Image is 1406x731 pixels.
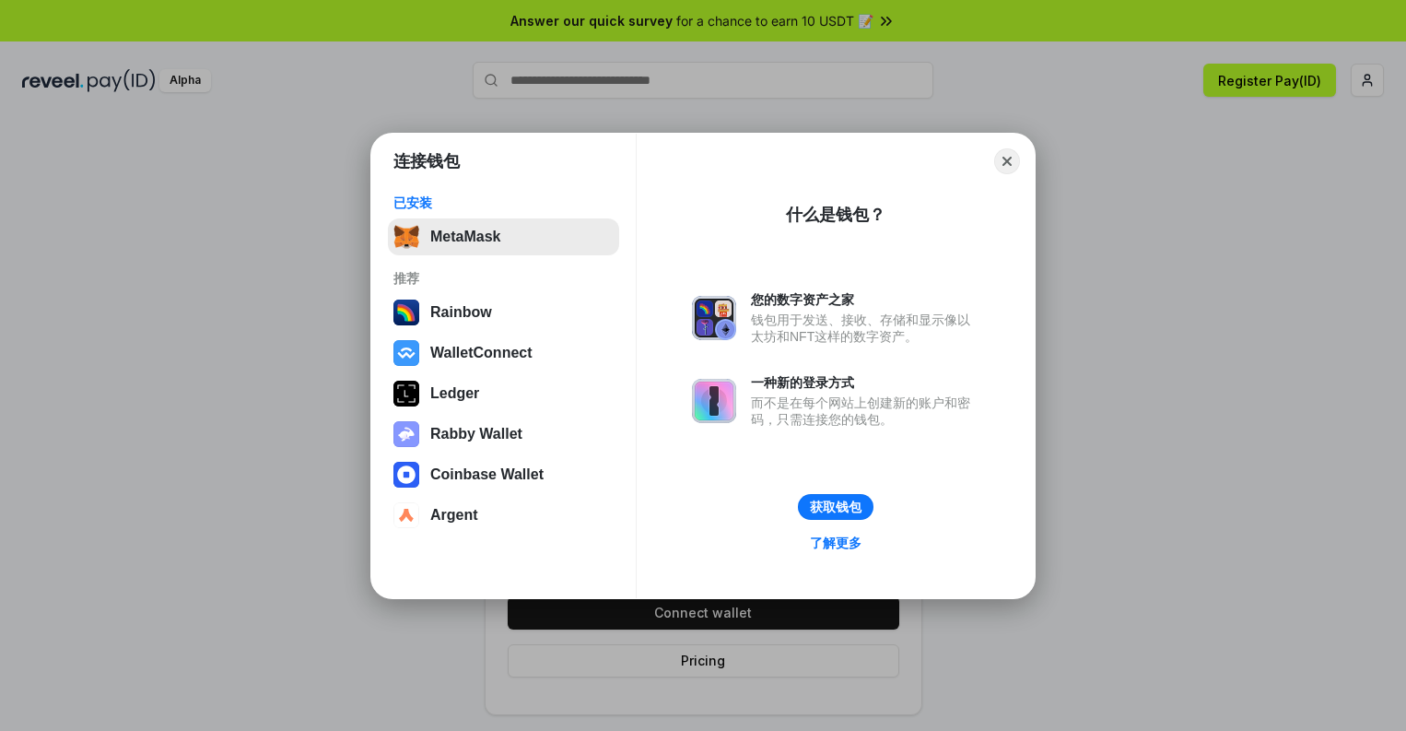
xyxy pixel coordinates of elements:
div: 已安装 [393,195,614,211]
div: 钱包用于发送、接收、存储和显示像以太坊和NFT这样的数字资产。 [751,312,979,345]
button: Ledger [388,375,619,412]
img: svg+xml,%3Csvg%20xmlns%3D%22http%3A%2F%2Fwww.w3.org%2F2000%2Fsvg%22%20width%3D%2228%22%20height%3... [393,381,419,407]
div: Coinbase Wallet [430,466,544,483]
div: Rabby Wallet [430,426,522,442]
button: Rabby Wallet [388,416,619,453]
img: svg+xml,%3Csvg%20width%3D%2228%22%20height%3D%2228%22%20viewBox%3D%220%200%2028%2028%22%20fill%3D... [393,462,419,488]
div: 什么是钱包？ [786,204,885,226]
img: svg+xml,%3Csvg%20width%3D%2228%22%20height%3D%2228%22%20viewBox%3D%220%200%2028%2028%22%20fill%3D... [393,340,419,366]
button: Argent [388,497,619,534]
button: Coinbase Wallet [388,456,619,493]
div: 推荐 [393,270,614,287]
div: 获取钱包 [810,499,861,515]
div: 了解更多 [810,535,861,551]
img: svg+xml,%3Csvg%20width%3D%2228%22%20height%3D%2228%22%20viewBox%3D%220%200%2028%2028%22%20fill%3D... [393,502,419,528]
div: Ledger [430,385,479,402]
div: Argent [430,507,478,524]
img: svg+xml,%3Csvg%20fill%3D%22none%22%20height%3D%2233%22%20viewBox%3D%220%200%2035%2033%22%20width%... [393,224,419,250]
img: svg+xml,%3Csvg%20xmlns%3D%22http%3A%2F%2Fwww.w3.org%2F2000%2Fsvg%22%20fill%3D%22none%22%20viewBox... [692,296,736,340]
div: MetaMask [430,229,500,245]
button: Close [994,148,1020,174]
div: WalletConnect [430,345,533,361]
button: WalletConnect [388,335,619,371]
h1: 连接钱包 [393,150,460,172]
div: 而不是在每个网站上创建新的账户和密码，只需连接您的钱包。 [751,395,979,428]
div: Rainbow [430,304,492,321]
div: 一种新的登录方式 [751,374,979,391]
a: 了解更多 [799,531,873,555]
div: 您的数字资产之家 [751,291,979,308]
img: svg+xml,%3Csvg%20width%3D%22120%22%20height%3D%22120%22%20viewBox%3D%220%200%20120%20120%22%20fil... [393,300,419,325]
button: Rainbow [388,294,619,331]
button: MetaMask [388,218,619,255]
img: svg+xml,%3Csvg%20xmlns%3D%22http%3A%2F%2Fwww.w3.org%2F2000%2Fsvg%22%20fill%3D%22none%22%20viewBox... [393,421,419,447]
button: 获取钱包 [798,494,873,520]
img: svg+xml,%3Csvg%20xmlns%3D%22http%3A%2F%2Fwww.w3.org%2F2000%2Fsvg%22%20fill%3D%22none%22%20viewBox... [692,379,736,423]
